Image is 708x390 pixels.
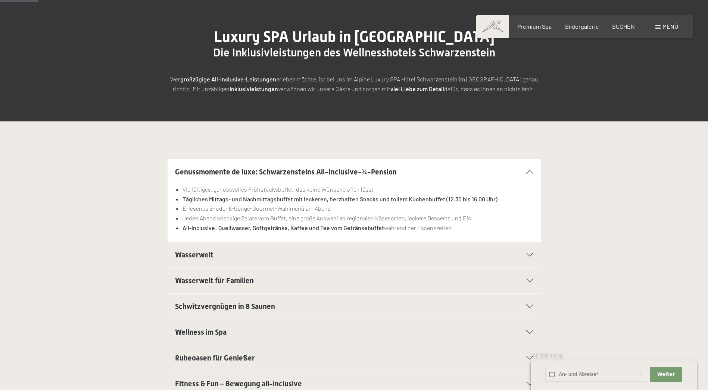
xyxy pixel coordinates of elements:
strong: All-inclusive: Quellwasser, Softgetränke, Kaffee und Tee vom Getränkebuffet [183,224,384,231]
span: Luxury SPA Urlaub in [GEOGRAPHIC_DATA] [214,28,495,46]
span: Menü [662,23,678,30]
span: Wasserwelt für Familien [175,276,254,285]
p: Wer erleben möchte, ist bei uns im Alpine Luxury SPA Hotel Schwarzenstein im [GEOGRAPHIC_DATA] ge... [168,74,541,93]
span: Weiter [657,371,675,378]
a: BUCHEN [612,23,635,30]
span: Schwitzvergnügen in 8 Saunen [175,302,275,311]
li: Erlesenes 5- oder 6-Gänge-Gourmet-Wahlmenü am Abend [183,204,533,213]
strong: Tägliches Mittags- und Nachmittagsbuffet mit leckeren, herzhaften Snacks und tollem Kuchenbuffet ... [183,195,498,202]
a: Premium Spa [517,23,552,30]
li: Vielfältiges, genussvolles Frühstücksbuffet, das keine Wünsche offen lässt [183,185,533,194]
strong: viel Liebe zum Detail [390,85,444,92]
span: Wasserwelt [175,250,213,259]
span: Genussmomente de luxe: Schwarzensteins All-Inclusive-¾-Pension [175,167,397,176]
li: während der Essenszeiten [183,223,533,233]
span: Schnellanfrage [531,353,563,359]
li: Jeden Abend knackige Salate vom Buffet, eine große Auswahl an regionalen Käsesorten, leckere Dess... [183,213,533,223]
span: Die Inklusivleistungen des Wellnesshotels Schwarzenstein [213,46,495,59]
strong: Inklusivleistungen [230,85,278,92]
strong: großzügige All-inclusive-Leistungen [180,75,276,83]
span: Ruheoasen für Genießer [175,353,255,362]
button: Weiter [650,367,682,382]
span: Wellness im Spa [175,328,227,337]
span: Fitness & Fun – Bewegung all-inclusive [175,379,302,388]
a: Bildergalerie [565,23,599,30]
